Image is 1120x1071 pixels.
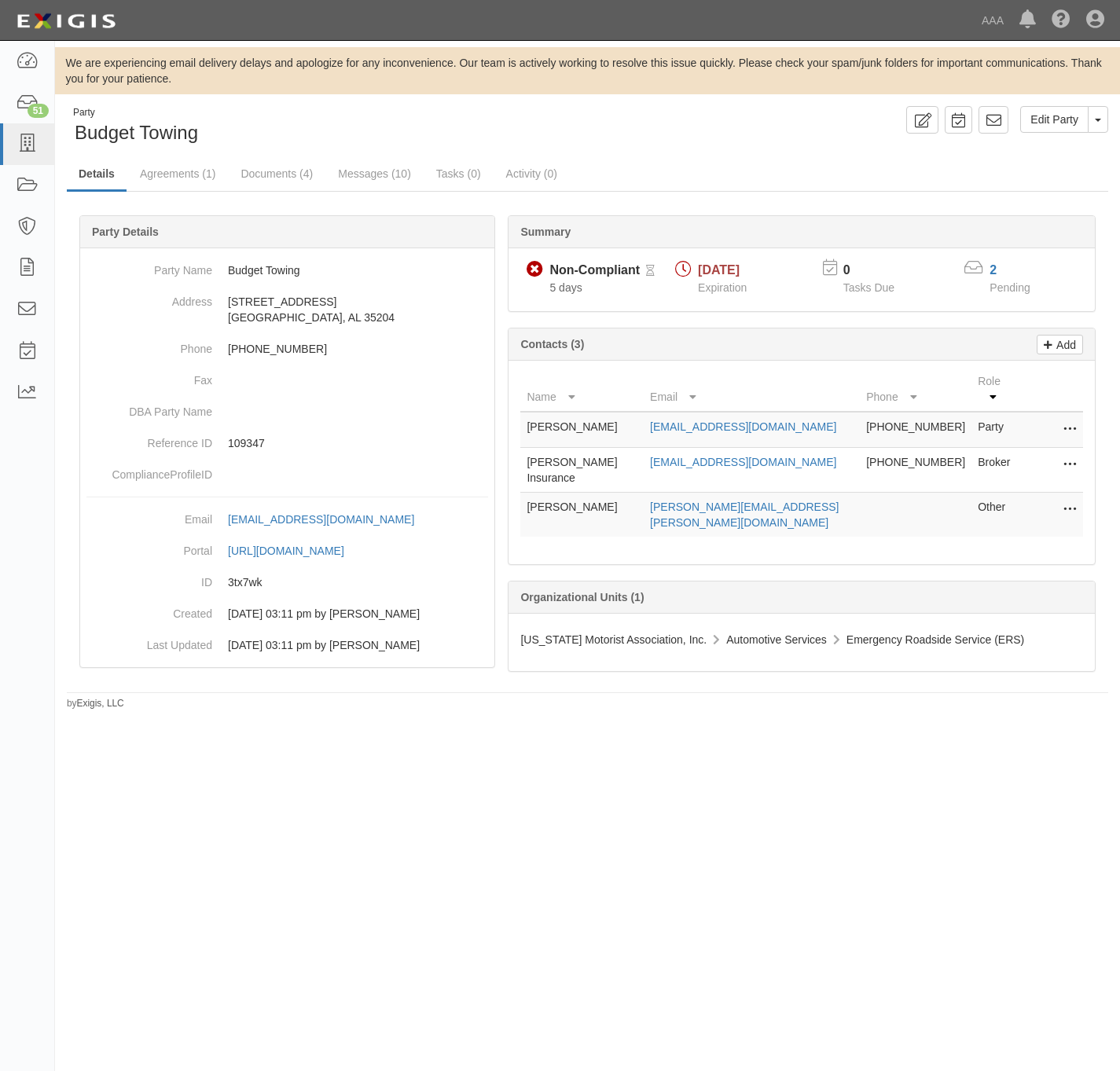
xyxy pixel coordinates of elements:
[520,226,571,238] b: Summary
[1052,11,1070,30] i: Help Center - Complianz
[86,535,212,559] dt: Portal
[527,262,543,278] i: Non-Compliant
[67,158,127,192] a: Details
[971,448,1020,493] td: Broker
[128,158,227,189] a: Agreements (1)
[646,266,655,277] i: Pending Review
[86,598,488,629] dd: 05/08/2024 03:11 pm by Benjamin Tully
[86,396,212,420] dt: DBA Party Name
[1037,335,1083,354] a: Add
[494,158,569,189] a: Activity (0)
[326,158,423,189] a: Messages (10)
[843,281,894,294] span: Tasks Due
[92,226,159,238] b: Party Details
[650,501,839,529] a: [PERSON_NAME][EMAIL_ADDRESS][PERSON_NAME][DOMAIN_NAME]
[75,122,198,143] span: Budget Towing
[67,106,576,146] div: Budget Towing
[520,591,644,603] b: Organizational Units (1)
[860,412,971,448] td: [PHONE_NUMBER]
[520,338,584,350] b: Contacts (3)
[86,629,212,653] dt: Last Updated
[229,158,325,189] a: Documents (4)
[860,448,971,493] td: [PHONE_NUMBER]
[860,367,971,412] th: Phone
[86,598,212,622] dt: Created
[228,545,362,557] a: [URL][DOMAIN_NAME]
[28,104,49,118] div: 51
[67,697,124,710] small: by
[228,513,431,526] a: [EMAIL_ADDRESS][DOMAIN_NAME]
[86,567,212,590] dt: ID
[726,633,827,646] span: Automotive Services
[650,420,836,433] a: [EMAIL_ADDRESS][DOMAIN_NAME]
[843,262,914,280] p: 0
[86,629,488,661] dd: 05/08/2024 03:11 pm by Benjamin Tully
[650,456,836,468] a: [EMAIL_ADDRESS][DOMAIN_NAME]
[228,512,414,527] div: [EMAIL_ADDRESS][DOMAIN_NAME]
[520,367,644,412] th: Name
[990,263,997,277] a: 2
[86,365,212,388] dt: Fax
[846,633,1024,646] span: Emergency Roadside Service (ERS)
[1020,106,1089,133] a: Edit Party
[86,567,488,598] dd: 3tx7wk
[698,281,747,294] span: Expiration
[644,367,860,412] th: Email
[520,412,644,448] td: [PERSON_NAME]
[86,427,212,451] dt: Reference ID
[228,435,488,451] p: 109347
[549,262,640,280] div: Non-Compliant
[77,698,124,709] a: Exigis, LLC
[86,504,212,527] dt: Email
[990,281,1030,294] span: Pending
[86,333,212,357] dt: Phone
[971,493,1020,537] td: Other
[86,333,488,365] dd: [PHONE_NUMBER]
[1052,336,1076,354] p: Add
[520,448,644,493] td: [PERSON_NAME] Insurance
[86,255,212,278] dt: Party Name
[86,459,212,482] dt: ComplianceProfileID
[974,5,1012,36] a: AAA
[520,493,644,537] td: [PERSON_NAME]
[86,255,488,286] dd: Budget Towing
[12,7,120,35] img: logo-5460c22ac91f19d4615b14bd174203de0afe785f0fc80cf4dbbc73dc1793850b.png
[698,263,740,277] span: [DATE]
[520,633,707,646] span: [US_STATE] Motorist Association, Inc.
[86,286,212,310] dt: Address
[549,281,582,294] span: Since 08/06/2025
[86,286,488,333] dd: [STREET_ADDRESS] [GEOGRAPHIC_DATA], AL 35204
[73,106,198,119] div: Party
[424,158,493,189] a: Tasks (0)
[971,367,1020,412] th: Role
[55,55,1120,86] div: We are experiencing email delivery delays and apologize for any inconvenience. Our team is active...
[971,412,1020,448] td: Party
